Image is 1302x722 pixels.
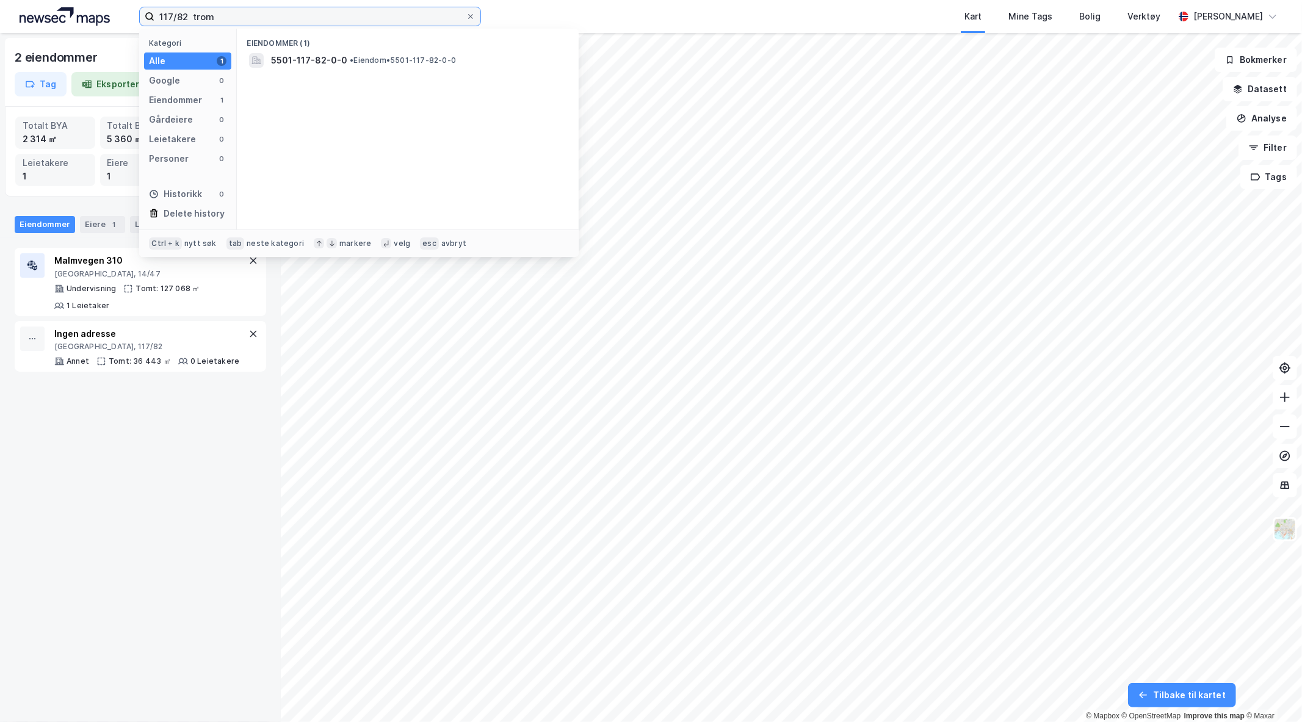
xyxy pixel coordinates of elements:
div: Malmvegen 310 [54,253,246,268]
div: [PERSON_NAME] [1193,9,1263,24]
div: velg [394,239,410,248]
div: Eiendommer [15,216,75,233]
div: Ctrl + k [149,237,182,250]
div: Bolig [1079,9,1101,24]
span: Eiendom • 5501-117-82-0-0 [350,56,456,65]
a: Mapbox [1086,712,1119,720]
div: Kategori [149,38,231,48]
div: 0 Leietakere [190,356,239,366]
div: 0 [217,115,226,125]
div: 0 [217,134,226,144]
button: Analyse [1226,106,1297,131]
a: OpenStreetMap [1122,712,1181,720]
div: Eiendommer (1) [237,29,579,51]
div: Eiere [107,156,173,170]
div: Verktøy [1127,9,1160,24]
button: Tags [1240,165,1297,189]
img: logo.a4113a55bc3d86da70a041830d287a7e.svg [20,7,110,26]
div: Leietakere [130,216,198,233]
div: Undervisning [67,284,116,294]
div: 1 [23,170,88,183]
div: Annet [67,356,89,366]
span: • [350,56,353,65]
div: Historikk [149,187,202,201]
div: neste kategori [247,239,304,248]
a: Improve this map [1184,712,1245,720]
div: markere [339,239,371,248]
div: tab [226,237,245,250]
div: Google [149,73,180,88]
div: 1 [217,95,226,105]
div: 5 360 ㎡ [107,132,173,146]
div: Gårdeiere [149,112,193,127]
div: Leietakere [149,132,196,146]
div: 1 Leietaker [67,301,109,311]
div: Eiere [80,216,125,233]
div: Totalt BRA [107,119,173,132]
div: Tomt: 127 068 ㎡ [136,284,200,294]
div: 2 314 ㎡ [23,132,88,146]
div: Eiendommer [149,93,202,107]
div: Tomt: 36 443 ㎡ [109,356,171,366]
div: 0 [217,76,226,85]
iframe: Chat Widget [1241,663,1302,722]
div: 2 eiendommer [15,48,100,67]
span: 5501-117-82-0-0 [271,53,347,68]
div: 1 [107,170,173,183]
div: [GEOGRAPHIC_DATA], 117/82 [54,342,239,352]
div: [GEOGRAPHIC_DATA], 14/47 [54,269,246,279]
button: Datasett [1223,77,1297,101]
div: nytt søk [184,239,217,248]
div: Ingen adresse [54,327,239,341]
div: 1 [108,218,120,231]
div: Alle [149,54,165,68]
button: Bokmerker [1215,48,1297,72]
div: 1 [217,56,226,66]
div: 0 [217,189,226,199]
input: Søk på adresse, matrikkel, gårdeiere, leietakere eller personer [154,7,466,26]
div: Totalt BYA [23,119,88,132]
div: esc [420,237,439,250]
img: Z [1273,518,1297,541]
button: Eksporter til Excel [71,72,185,96]
div: Kart [964,9,982,24]
button: Tilbake til kartet [1128,683,1236,707]
div: avbryt [441,239,466,248]
button: Filter [1239,135,1297,160]
div: Leietakere [23,156,88,170]
div: Mine Tags [1008,9,1052,24]
div: 0 [217,154,226,164]
button: Tag [15,72,67,96]
div: Personer [149,151,189,166]
div: Delete history [164,206,225,221]
div: Kontrollprogram for chat [1241,663,1302,722]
